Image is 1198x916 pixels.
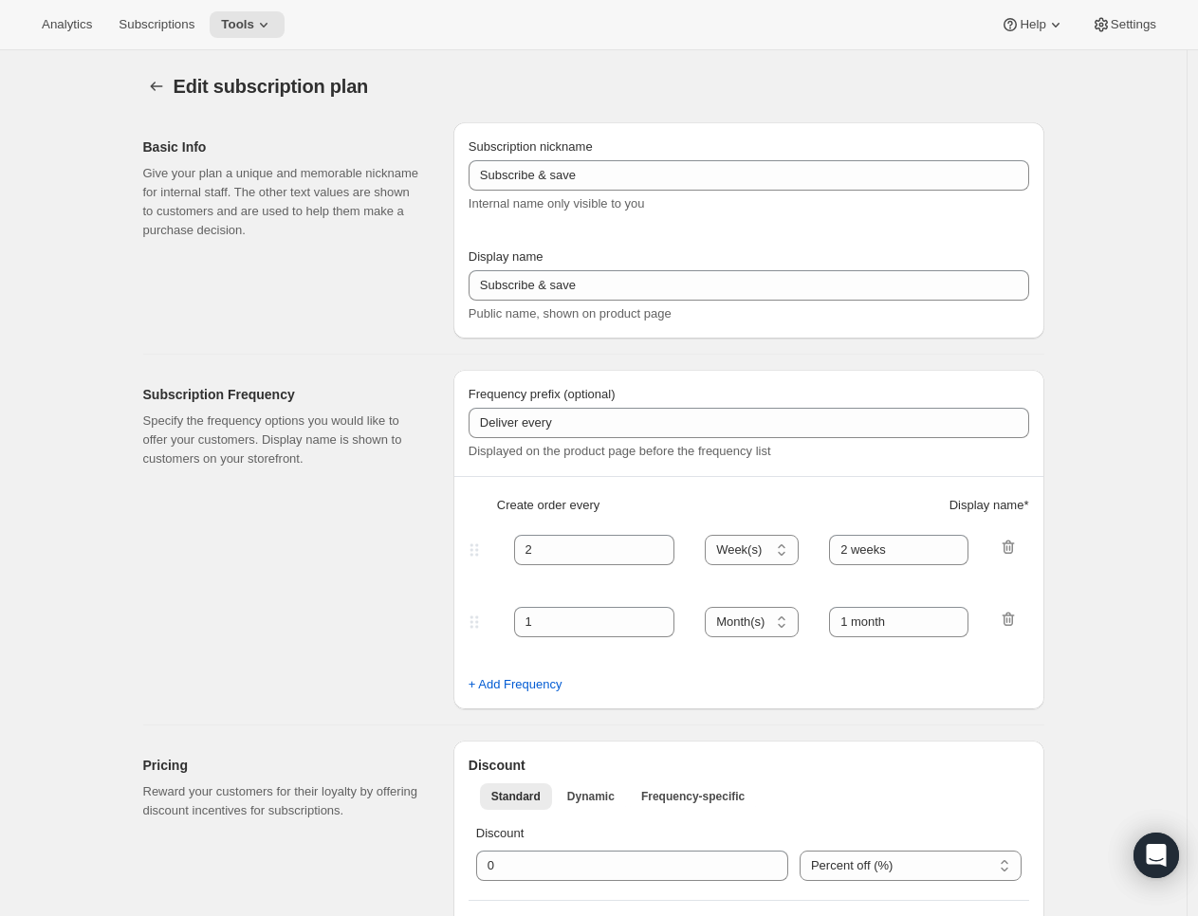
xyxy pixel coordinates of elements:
h2: Basic Info [143,137,423,156]
span: + Add Frequency [469,675,562,694]
span: Create order every [497,496,599,515]
span: Subscription nickname [469,139,593,154]
span: Tools [221,17,254,32]
span: Frequency prefix (optional) [469,387,616,401]
span: Standard [491,789,541,804]
button: Settings [1080,11,1168,38]
h2: Discount [469,756,1029,775]
span: Internal name only visible to you [469,196,645,211]
span: Frequency-specific [641,789,745,804]
p: Reward your customers for their loyalty by offering discount incentives for subscriptions. [143,782,423,820]
input: 1 month [829,607,968,637]
button: Analytics [30,11,103,38]
button: Tools [210,11,285,38]
span: Edit subscription plan [174,76,369,97]
p: Specify the frequency options you would like to offer your customers. Display name is shown to cu... [143,412,423,468]
span: Dynamic [567,789,615,804]
span: Analytics [42,17,92,32]
h2: Subscription Frequency [143,385,423,404]
p: Discount [476,824,1022,843]
span: Displayed on the product page before the frequency list [469,444,771,458]
span: Display name * [949,496,1029,515]
input: 1 month [829,535,968,565]
button: Subscriptions [107,11,206,38]
span: Subscriptions [119,17,194,32]
h2: Pricing [143,756,423,775]
span: Settings [1111,17,1156,32]
input: Deliver every [469,408,1029,438]
input: Subscribe & Save [469,160,1029,191]
span: Public name, shown on product page [469,306,672,321]
input: 10 [476,851,760,881]
button: Subscription plans [143,73,170,100]
div: Open Intercom Messenger [1133,833,1179,878]
button: + Add Frequency [457,669,574,700]
button: Help [989,11,1076,38]
span: Display name [469,249,544,264]
span: Help [1020,17,1045,32]
input: Subscribe & Save [469,270,1029,301]
p: Give your plan a unique and memorable nickname for internal staff. The other text values are show... [143,164,423,240]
